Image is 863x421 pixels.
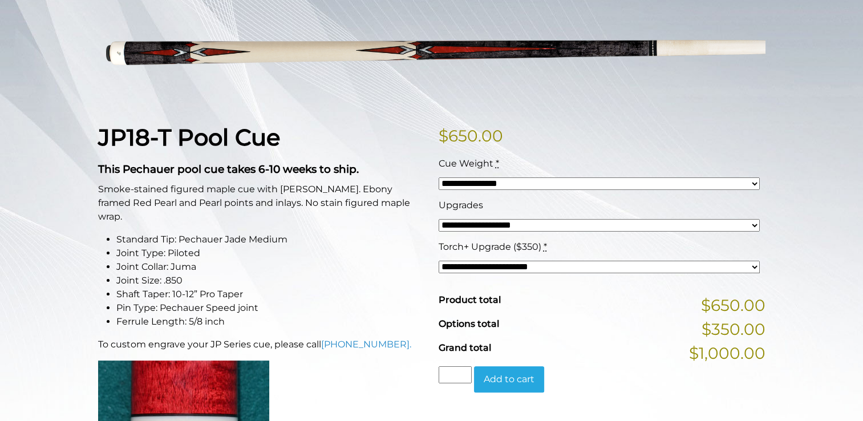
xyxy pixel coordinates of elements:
[98,123,280,151] strong: JP18-T Pool Cue
[116,233,425,246] li: Standard Tip: Pechauer Jade Medium
[474,366,544,392] button: Add to cart
[98,163,359,176] strong: This Pechauer pool cue takes 6-10 weeks to ship.
[439,318,499,329] span: Options total
[439,241,541,252] span: Torch+ Upgrade ($350)
[496,158,499,169] abbr: required
[439,294,501,305] span: Product total
[439,126,503,145] bdi: 650.00
[116,315,425,329] li: Ferrule Length: 5/8 inch
[689,341,765,365] span: $1,000.00
[439,200,483,211] span: Upgrades
[98,338,425,351] p: To custom engrave your JP Series cue, please call
[439,366,472,383] input: Product quantity
[544,241,547,252] abbr: required
[116,301,425,315] li: Pin Type: Pechauer Speed joint
[439,158,493,169] span: Cue Weight
[98,183,425,224] p: Smoke-stained figured maple cue with [PERSON_NAME]. Ebony framed Red Pearl and Pearl points and i...
[116,288,425,301] li: Shaft Taper: 10-12” Pro Taper
[702,317,765,341] span: $350.00
[116,274,425,288] li: Joint Size: .850
[116,260,425,274] li: Joint Collar: Juma
[116,246,425,260] li: Joint Type: Piloted
[439,342,491,353] span: Grand total
[439,126,448,145] span: $
[701,293,765,317] span: $650.00
[321,339,411,350] a: [PHONE_NUMBER].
